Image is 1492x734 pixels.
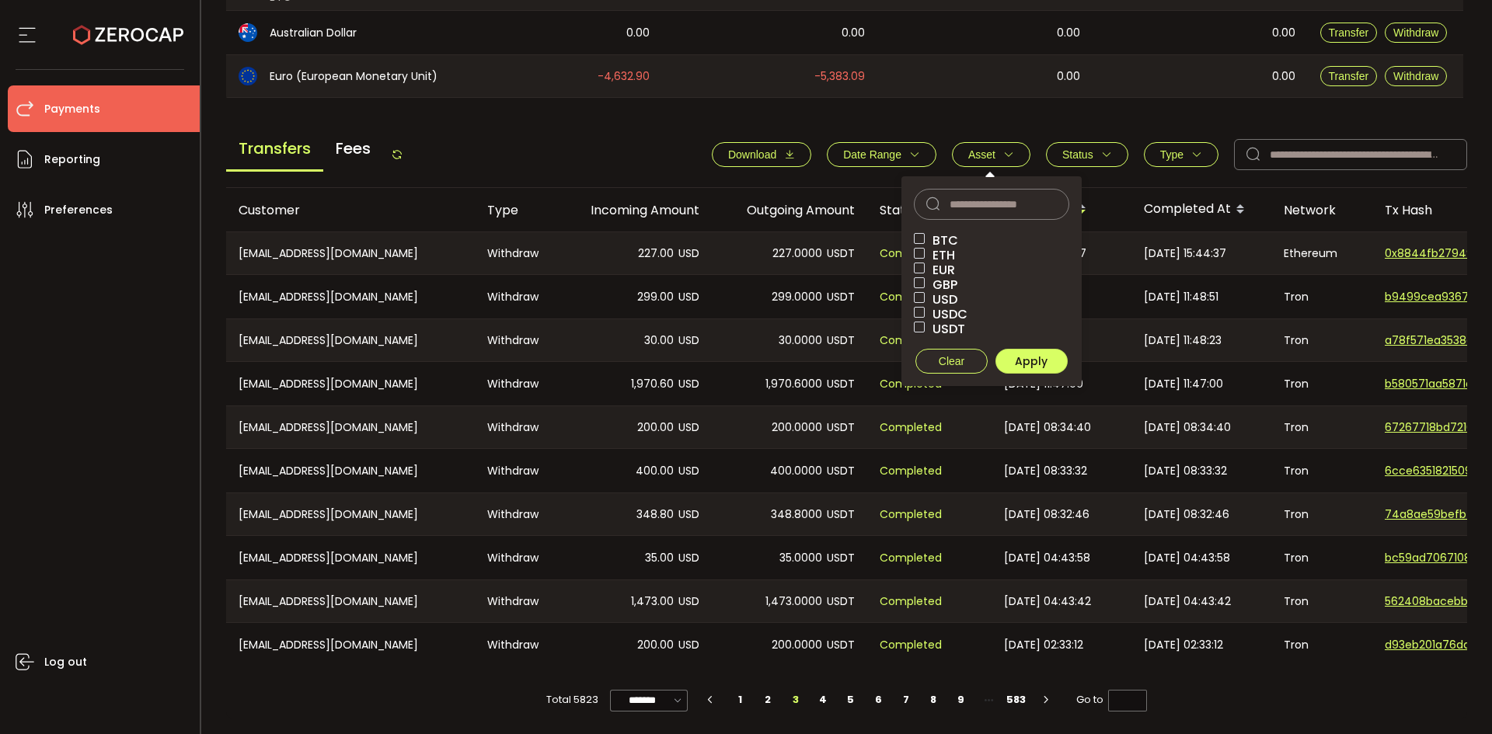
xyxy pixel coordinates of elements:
span: USDT [827,419,855,437]
span: [DATE] 08:32:46 [1004,506,1089,524]
span: [DATE] 11:47:00 [1144,375,1223,393]
span: [DATE] 02:33:12 [1144,636,1223,654]
span: Transfer [1329,70,1369,82]
span: Completed [880,288,942,306]
span: Log out [44,651,87,673]
span: USD [678,245,699,263]
span: -4,632.90 [598,68,650,85]
div: Customer [226,201,475,219]
span: [DATE] 11:48:23 [1144,332,1222,350]
div: Tron [1271,362,1372,405]
span: GBP [925,277,957,292]
span: [DATE] 08:33:32 [1004,462,1087,480]
span: [DATE] 04:43:42 [1144,593,1231,611]
div: Withdraw [475,493,556,535]
li: 8 [920,689,948,711]
span: ETH [925,248,955,263]
li: 3 [782,689,810,711]
span: Apply [1015,353,1048,369]
span: USDT [827,506,855,524]
div: Withdraw [475,362,556,405]
button: Transfer [1320,23,1378,43]
li: 9 [947,689,975,711]
span: 1,473.00 [631,593,674,611]
span: [DATE] 15:44:37 [1144,245,1226,263]
div: Withdraw [475,232,556,274]
span: 200.0000 [772,636,822,654]
span: Completed [880,506,942,524]
div: Withdraw [475,623,556,666]
button: Clear [915,349,988,374]
div: Withdraw [475,275,556,318]
div: [EMAIL_ADDRESS][DOMAIN_NAME] [226,536,475,579]
span: Completed [880,245,942,263]
div: Status [867,201,992,219]
button: Withdraw [1385,66,1447,86]
span: [DATE] 04:43:58 [1144,549,1230,567]
span: Go to [1076,689,1147,711]
span: USDT [827,593,855,611]
span: Fees [323,127,383,169]
div: Outgoing Amount [712,201,867,219]
span: 30.0000 [779,332,822,350]
span: 30.00 [644,332,674,350]
div: Tron [1271,449,1372,492]
div: [EMAIL_ADDRESS][DOMAIN_NAME] [226,493,475,535]
span: 1,970.6000 [765,375,822,393]
li: 4 [810,689,838,711]
iframe: Chat Widget [1414,659,1492,734]
span: Australian Dollar [270,25,357,41]
div: Completed At [1131,197,1271,223]
li: 583 [1002,689,1030,711]
div: Tron [1271,536,1372,579]
li: 2 [755,689,783,711]
div: [EMAIL_ADDRESS][DOMAIN_NAME] [226,580,475,622]
button: Status [1046,142,1128,167]
span: Completed [880,593,942,611]
span: Payments [44,98,100,120]
button: Apply [995,349,1068,374]
span: BTC [925,233,958,248]
div: Tron [1271,580,1372,622]
span: USD [678,506,699,524]
div: Network [1271,201,1372,219]
span: 200.00 [637,419,674,437]
span: EUR [925,263,955,277]
span: [DATE] 02:33:12 [1004,636,1083,654]
li: 5 [837,689,865,711]
span: 0.00 [1057,24,1080,42]
span: 299.0000 [772,288,822,306]
span: -5,383.09 [814,68,865,85]
span: USDT [827,288,855,306]
span: [DATE] 08:34:40 [1004,419,1091,437]
span: Type [1160,148,1183,161]
span: Transfers [226,127,323,172]
span: Euro (European Monetary Unit) [270,68,437,85]
span: USD [925,292,957,307]
div: Withdraw [475,449,556,492]
div: Tron [1271,623,1372,666]
button: Asset [952,142,1030,167]
div: Withdraw [475,319,556,361]
button: Date Range [827,142,936,167]
div: Type [475,201,556,219]
span: [DATE] 11:48:51 [1144,288,1218,306]
div: Withdraw [475,406,556,448]
span: 0.00 [1272,68,1295,85]
span: [DATE] 08:32:46 [1144,506,1229,524]
span: 227.00 [638,245,674,263]
span: Completed [880,375,942,393]
span: 348.80 [636,506,674,524]
span: 200.0000 [772,419,822,437]
span: 348.8000 [771,506,822,524]
span: Total 5823 [546,689,598,711]
span: Download [728,148,776,161]
span: 400.0000 [770,462,822,480]
span: 35.00 [645,549,674,567]
span: Reporting [44,148,100,171]
span: Withdraw [1393,26,1438,39]
span: [DATE] 04:43:58 [1004,549,1090,567]
div: [EMAIL_ADDRESS][DOMAIN_NAME] [226,406,475,448]
span: USDT [827,549,855,567]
